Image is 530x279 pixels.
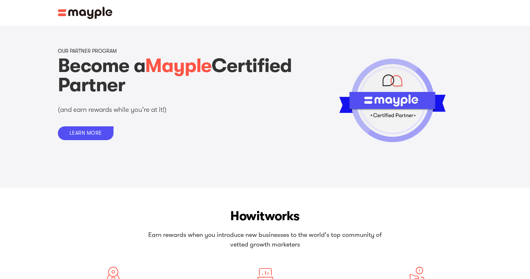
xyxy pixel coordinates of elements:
[145,55,212,77] span: Mayple
[58,105,225,114] p: (and earn rewards while you’re at it!)
[58,48,117,54] p: OUR PARTNER PROGRAM
[58,126,114,140] a: LEARN MORE
[58,7,113,19] img: Mayple logo
[144,230,386,249] p: Earn rewards when you introduce new businesses to the world's top community of vetted growth mark...
[256,209,264,223] span: it
[58,56,297,95] h1: Become a Certified Partner
[69,130,102,136] div: LEARN MORE
[45,207,485,225] h2: How works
